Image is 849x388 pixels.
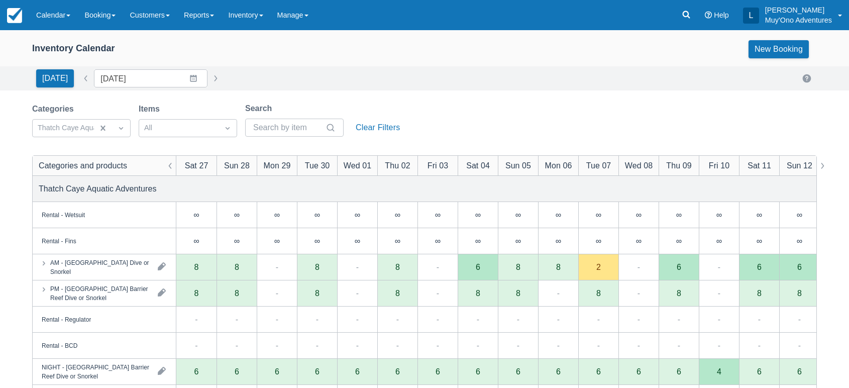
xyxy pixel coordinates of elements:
[538,202,578,228] div: ∞
[797,237,802,245] div: ∞
[578,359,618,385] div: 6
[797,289,802,297] div: 8
[417,202,458,228] div: ∞
[659,359,699,385] div: 6
[316,313,319,325] div: -
[176,202,217,228] div: ∞
[557,339,560,351] div: -
[516,289,520,297] div: 8
[779,359,819,385] div: 6
[417,359,458,385] div: 6
[42,362,150,380] div: NIGHT - [GEOGRAPHIC_DATA] Barrier Reef Dive or Snorkel
[217,228,257,254] div: ∞
[717,367,721,375] div: 4
[194,289,199,297] div: 8
[618,359,659,385] div: 6
[224,159,250,171] div: Sun 28
[377,202,417,228] div: ∞
[458,202,498,228] div: ∞
[42,210,85,219] div: Rental - Wetsuit
[257,359,297,385] div: 6
[42,315,91,324] div: Rental - Regulator
[556,263,561,271] div: 8
[477,313,479,325] div: -
[356,313,359,325] div: -
[50,258,150,276] div: AM - [GEOGRAPHIC_DATA] Dive or Snorkel
[395,367,400,375] div: 6
[596,211,601,219] div: ∞
[475,237,481,245] div: ∞
[50,284,150,302] div: PM - [GEOGRAPHIC_DATA] Barrier Reef Dive or Snorkel
[545,159,572,171] div: Mon 06
[678,339,680,351] div: -
[274,211,280,219] div: ∞
[194,367,199,375] div: 6
[749,40,809,58] a: New Booking
[396,313,399,325] div: -
[217,359,257,385] div: 6
[275,367,279,375] div: 6
[498,228,538,254] div: ∞
[435,237,441,245] div: ∞
[699,202,739,228] div: ∞
[315,263,320,271] div: 8
[505,159,531,171] div: Sun 05
[677,367,681,375] div: 6
[437,339,439,351] div: -
[718,287,720,299] div: -
[235,289,239,297] div: 8
[676,237,682,245] div: ∞
[356,261,359,273] div: -
[718,339,720,351] div: -
[666,159,691,171] div: Thu 09
[139,103,164,115] label: Items
[578,202,618,228] div: ∞
[798,339,801,351] div: -
[636,367,641,375] div: 6
[39,182,157,195] div: Thatch Caye Aquatic Adventures
[714,11,729,19] span: Help
[193,211,199,219] div: ∞
[437,287,439,299] div: -
[596,263,601,271] div: 2
[234,211,240,219] div: ∞
[377,228,417,254] div: ∞
[557,313,560,325] div: -
[395,289,400,297] div: 8
[395,237,400,245] div: ∞
[176,359,217,385] div: 6
[235,263,239,271] div: 8
[659,228,699,254] div: ∞
[716,237,722,245] div: ∞
[556,367,561,375] div: 6
[264,159,291,171] div: Mon 29
[699,228,739,254] div: ∞
[297,359,337,385] div: 6
[437,261,439,273] div: -
[716,211,722,219] div: ∞
[718,313,720,325] div: -
[185,159,208,171] div: Sat 27
[739,228,779,254] div: ∞
[638,261,640,273] div: -
[578,228,618,254] div: ∞
[517,339,519,351] div: -
[765,5,832,15] p: [PERSON_NAME]
[356,339,359,351] div: -
[597,313,600,325] div: -
[253,119,324,137] input: Search by item
[352,119,404,137] button: Clear Filters
[94,69,207,87] input: Date
[625,159,653,171] div: Wed 08
[39,159,127,171] div: Categories and products
[7,8,22,23] img: checkfront-main-nav-mini-logo.png
[757,211,762,219] div: ∞
[315,289,320,297] div: 8
[757,237,762,245] div: ∞
[305,159,330,171] div: Tue 30
[32,43,115,54] div: Inventory Calendar
[428,159,448,171] div: Fri 03
[779,228,819,254] div: ∞
[475,211,481,219] div: ∞
[699,359,739,385] div: 4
